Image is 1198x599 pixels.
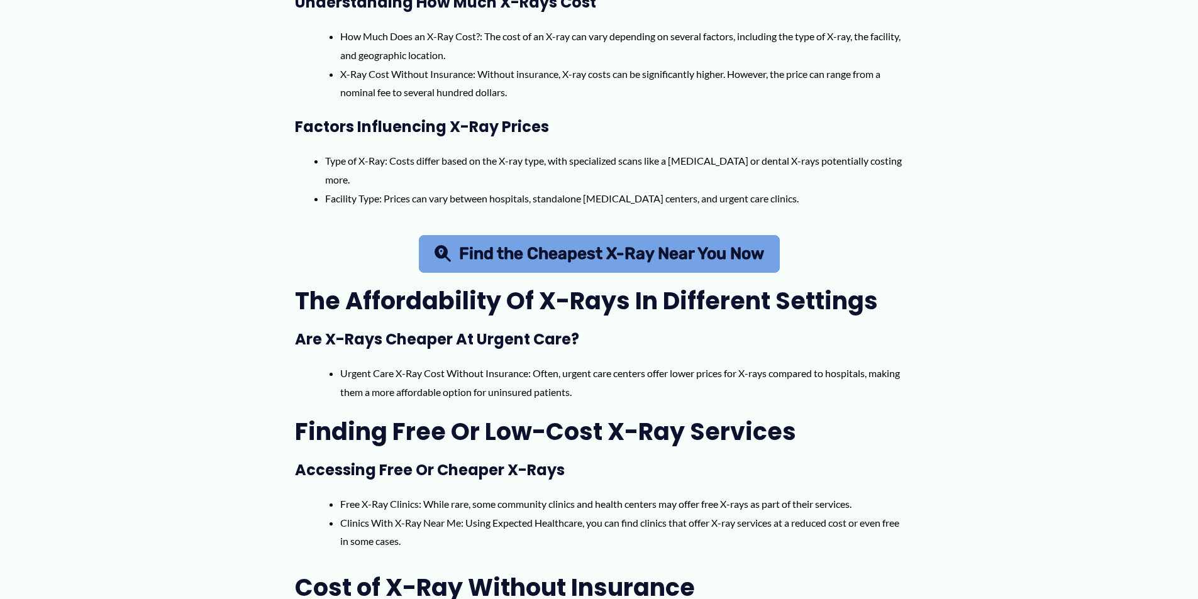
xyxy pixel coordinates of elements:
a: Find the Cheapest X-Ray Near You Now [419,235,780,273]
h3: Are X-Rays Cheaper at Urgent Care? [295,329,903,349]
li: Clinics With X-Ray Near Me: Using Expected Healthcare, you can find clinics that offer X-ray serv... [340,514,903,551]
h2: The Affordability of X-Rays in Different Settings [295,285,903,316]
h3: Accessing Free or Cheaper X-Rays [295,460,903,480]
h2: Finding Free or Low-Cost X-Ray Services [295,416,903,447]
li: Type of X-Ray: Costs differ based on the X-ray type, with specialized scans like a [MEDICAL_DATA]... [325,151,903,189]
h3: Factors Influencing X-Ray Prices [295,117,903,136]
li: How Much Does an X-Ray Cost?: The cost of an X-ray can vary depending on several factors, includi... [340,27,903,64]
li: Facility Type: Prices can vary between hospitals, standalone [MEDICAL_DATA] centers, and urgent c... [325,189,903,208]
li: Urgent Care X-Ray Cost Without Insurance: Often, urgent care centers offer lower prices for X-ray... [340,364,903,401]
li: X-Ray Cost Without Insurance: Without insurance, X-ray costs can be significantly higher. However... [340,65,903,102]
li: Free X-Ray Clinics: While rare, some community clinics and health centers may offer free X-rays a... [340,495,903,514]
span: Find the Cheapest X-Ray Near You Now [459,246,764,262]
